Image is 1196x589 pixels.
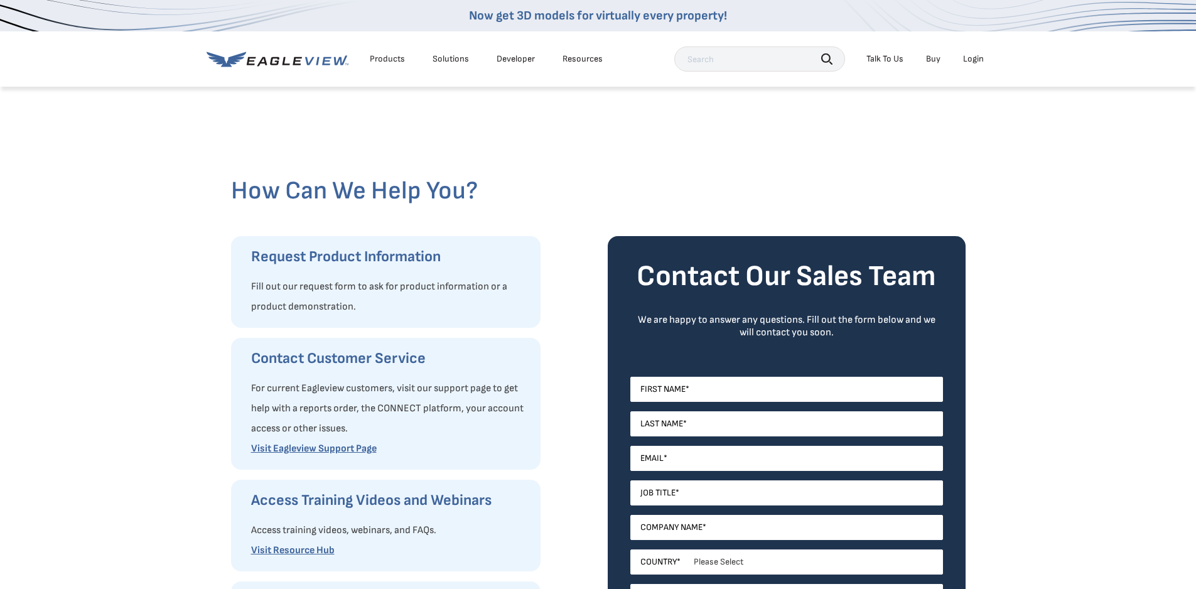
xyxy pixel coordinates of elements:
[251,490,528,511] h3: Access Training Videos and Webinars
[251,379,528,439] p: For current Eagleview customers, visit our support page to get help with a reports order, the CON...
[433,53,469,65] div: Solutions
[926,53,940,65] a: Buy
[251,521,528,541] p: Access training videos, webinars, and FAQs.
[497,53,535,65] a: Developer
[963,53,984,65] div: Login
[630,314,943,339] div: We are happy to answer any questions. Fill out the form below and we will contact you soon.
[469,8,727,23] a: Now get 3D models for virtually every property!
[370,53,405,65] div: Products
[866,53,903,65] div: Talk To Us
[251,443,377,455] a: Visit Eagleview Support Page
[251,544,335,556] a: Visit Resource Hub
[674,46,845,72] input: Search
[637,259,936,294] strong: Contact Our Sales Team
[251,247,528,267] h3: Request Product Information
[251,349,528,369] h3: Contact Customer Service
[251,277,528,317] p: Fill out our request form to ask for product information or a product demonstration.
[231,176,966,206] h2: How Can We Help You?
[563,53,603,65] div: Resources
